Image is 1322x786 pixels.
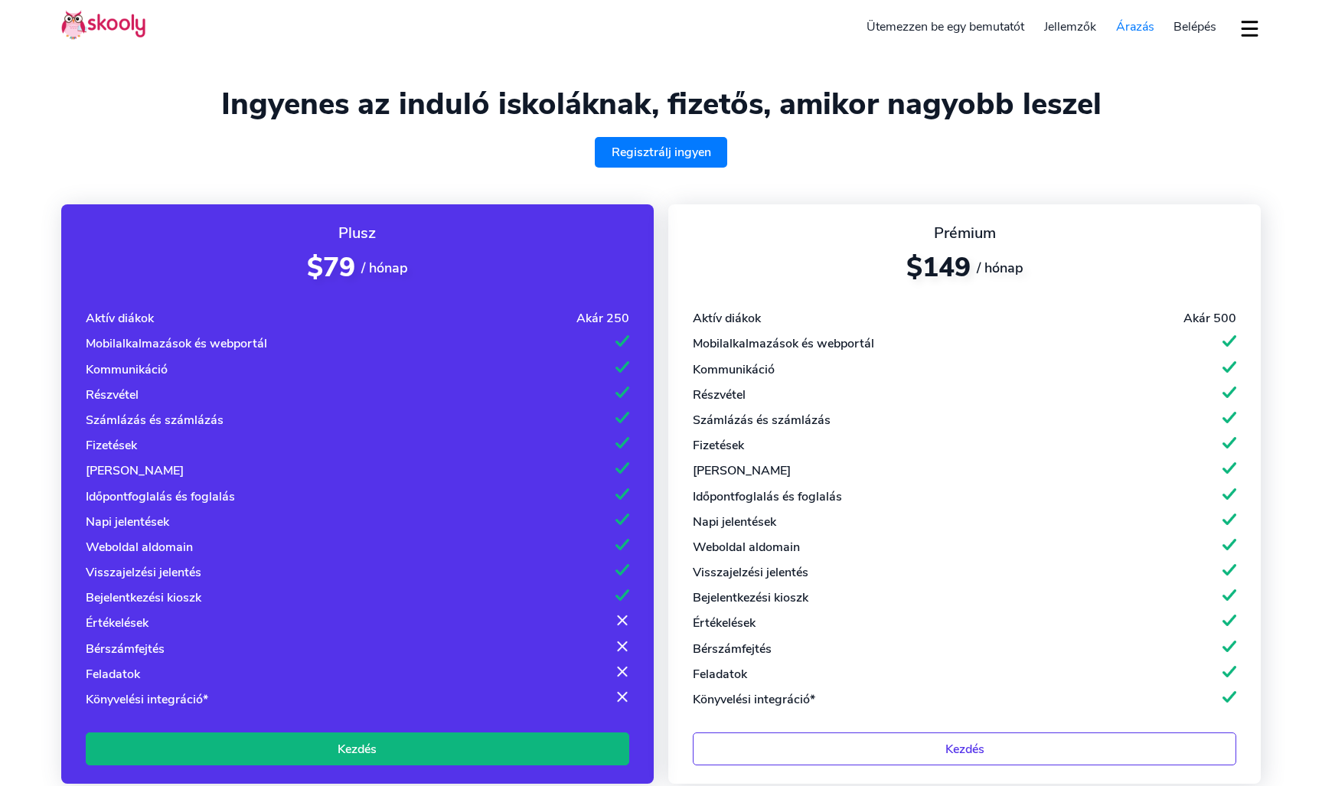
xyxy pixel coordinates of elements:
[693,361,775,378] div: Kommunikáció
[86,564,201,581] div: Visszajelzési jelentés
[61,10,145,40] img: Skooly
[86,361,168,378] div: Kommunikáció
[1239,11,1261,46] button: dropdown menu
[1106,15,1164,39] a: Árazás
[1034,15,1106,39] a: Jellemzők
[693,564,808,581] div: Visszajelzési jelentés
[693,691,815,708] div: Könyvelési integráció*
[86,514,169,530] div: Napi jelentések
[906,249,971,285] span: $149
[307,249,355,285] span: $79
[693,488,842,505] div: Időpontfoglalás és foglalás
[693,732,1236,765] a: Kezdés
[693,335,874,352] div: Mobilalkalmazások és webportál
[86,488,235,505] div: Időpontfoglalás és foglalás
[1164,15,1226,39] a: Belépés
[86,437,137,454] div: Fizetések
[86,412,224,429] div: Számlázás és számlázás
[86,335,267,352] div: Mobilalkalmazások és webportál
[693,539,800,556] div: Weboldal aldomain
[361,259,408,277] span: / hónap
[86,666,140,683] div: Feladatok
[86,539,193,556] div: Weboldal aldomain
[86,462,184,479] div: [PERSON_NAME]
[86,589,201,606] div: Bejelentkezési kioszk
[693,462,791,479] div: [PERSON_NAME]
[86,386,139,403] div: Részvétel
[86,223,629,243] div: Plusz
[1173,18,1216,35] span: Belépés
[693,514,776,530] div: Napi jelentések
[693,386,746,403] div: Részvétel
[693,615,756,631] div: Értékelések
[86,615,149,631] div: Értékelések
[61,86,1261,122] h1: Ingyenes az induló iskoláknak, fizetős, amikor nagyobb leszel
[86,641,165,657] div: Bérszámfejtés
[857,15,1035,39] a: Ütemezzen be egy bemutatót
[693,223,1236,243] div: Prémium
[693,589,808,606] div: Bejelentkezési kioszk
[693,437,744,454] div: Fizetések
[86,732,629,765] a: Kezdés
[693,310,761,327] div: Aktív diákok
[576,310,629,327] div: Akár 250
[693,666,747,683] div: Feladatok
[595,137,728,168] a: Regisztrálj ingyen
[977,259,1023,277] span: / hónap
[693,641,772,657] div: Bérszámfejtés
[86,310,154,327] div: Aktív diákok
[1183,310,1236,327] div: Akár 500
[693,412,831,429] div: Számlázás és számlázás
[86,691,208,708] div: Könyvelési integráció*
[1116,18,1154,35] span: Árazás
